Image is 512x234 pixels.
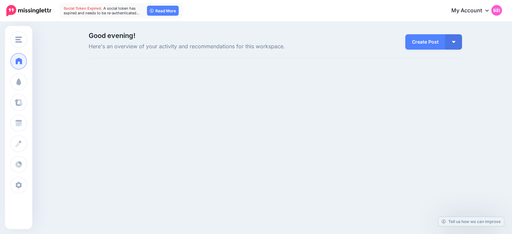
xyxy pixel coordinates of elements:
[445,3,502,19] a: My Account
[64,6,102,11] span: Social Token Expired.
[452,41,455,43] img: arrow-down-white.png
[89,42,334,51] span: Here's an overview of your activity and recommendations for this workspace.
[89,32,135,40] span: Good evening!
[6,5,51,16] img: Missinglettr
[64,6,140,15] span: A social token has expired and needs to be re-authenticated…
[147,6,179,16] a: Read More
[405,34,445,50] a: Create Post
[15,37,22,43] img: menu.png
[438,217,504,226] a: Tell us how we can improve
